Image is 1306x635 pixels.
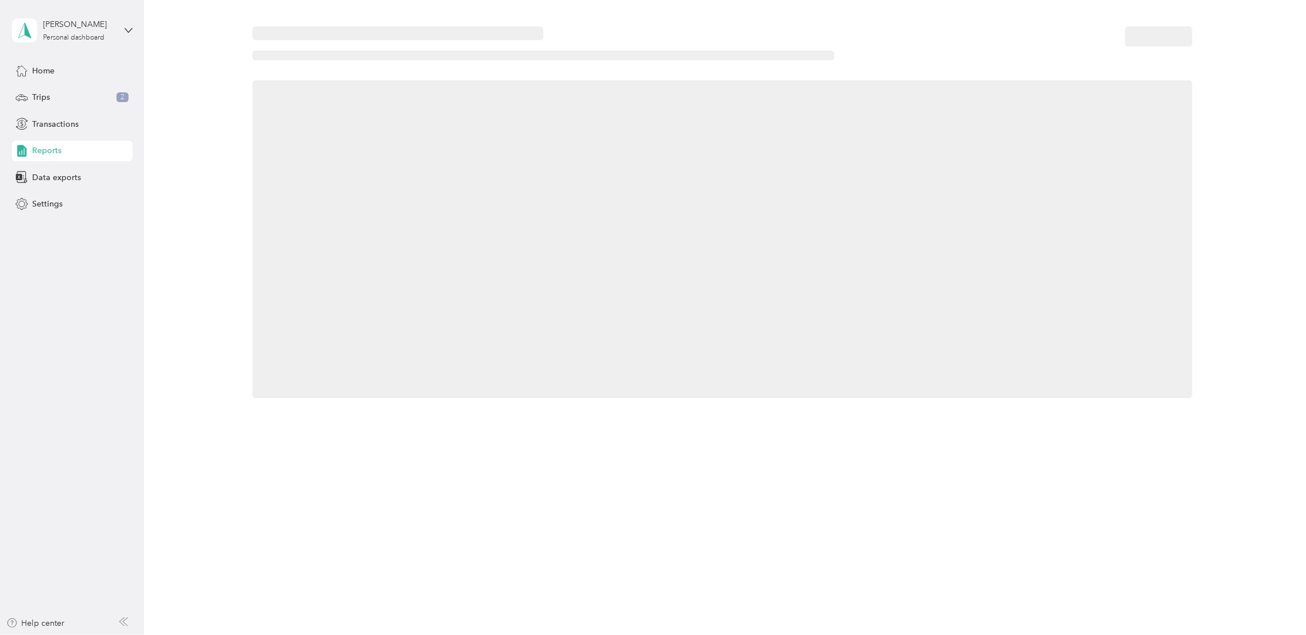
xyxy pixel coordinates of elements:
iframe: Everlance-gr Chat Button Frame [1242,571,1306,635]
button: Help center [6,617,65,629]
span: 2 [116,92,129,103]
span: Settings [32,198,63,210]
span: Transactions [32,118,79,130]
span: Trips [32,91,50,103]
span: Home [32,65,55,77]
div: [PERSON_NAME] [43,18,115,30]
div: Personal dashboard [43,34,104,41]
span: Reports [32,145,61,157]
span: Data exports [32,172,81,184]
